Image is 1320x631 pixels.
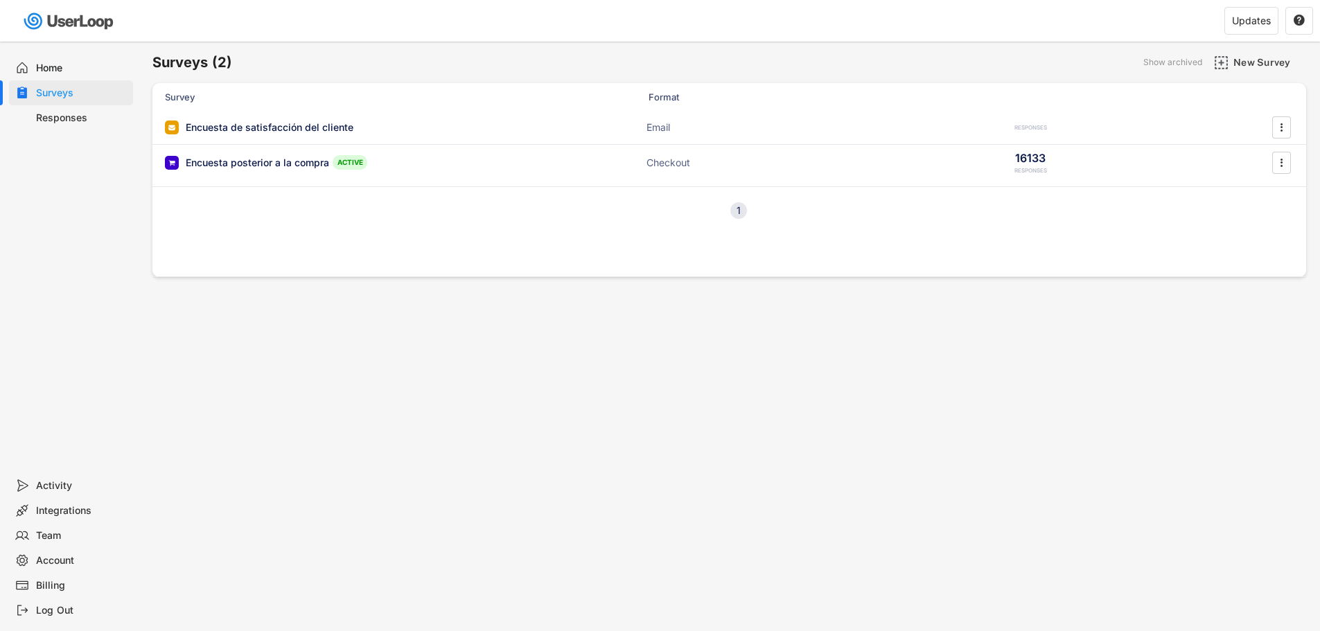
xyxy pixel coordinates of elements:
[36,479,127,492] div: Activity
[646,156,785,170] div: Checkout
[1232,16,1271,26] div: Updates
[1014,124,1047,132] div: RESPONSES
[186,156,329,170] div: Encuesta posterior a la compra
[1281,155,1283,170] text: 
[649,91,787,103] div: Format
[186,121,353,134] div: Encuesta de satisfacción del cliente
[1015,150,1046,166] div: 16133
[165,91,442,103] div: Survey
[646,121,785,134] div: Email
[36,87,127,100] div: Surveys
[1294,14,1305,26] text: 
[333,155,367,170] div: ACTIVE
[730,206,747,215] div: 1
[1274,152,1288,173] button: 
[36,62,127,75] div: Home
[1214,55,1229,70] img: AddMajor.svg
[1293,15,1305,27] button: 
[36,529,127,542] div: Team
[36,112,127,125] div: Responses
[36,604,127,617] div: Log Out
[36,554,127,567] div: Account
[1143,58,1202,66] div: Show archived
[1233,56,1303,69] div: New Survey
[1281,120,1283,134] text: 
[36,504,127,517] div: Integrations
[36,579,127,592] div: Billing
[21,7,118,35] img: userloop-logo-01.svg
[1014,167,1047,175] div: RESPONSES
[152,53,232,72] h6: Surveys (2)
[1274,117,1288,138] button: 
